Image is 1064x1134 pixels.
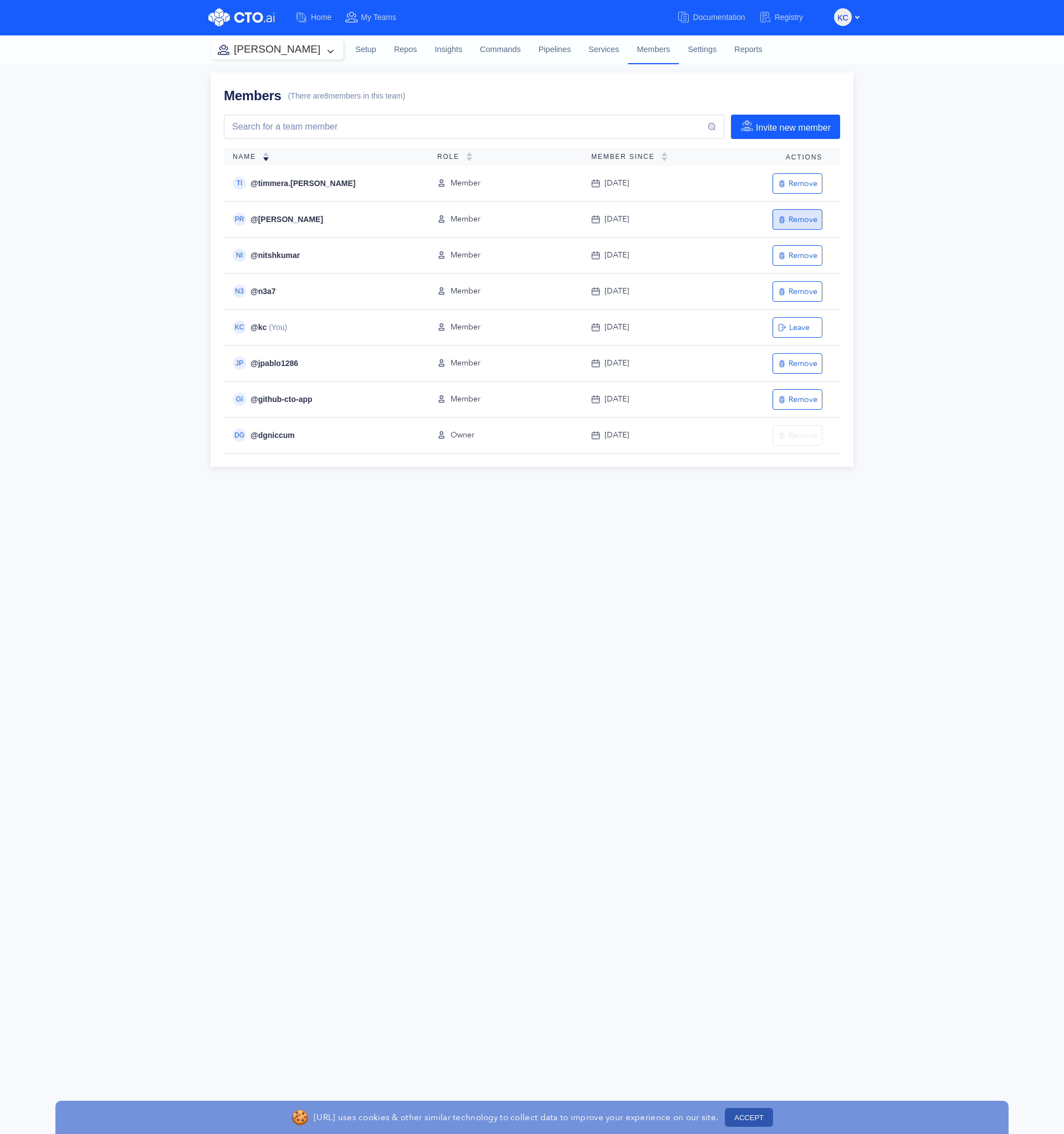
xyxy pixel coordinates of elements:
[235,288,243,295] span: N3
[346,35,385,65] a: Setup
[263,152,269,161] img: sorting-down.svg
[725,35,771,65] a: Reports
[211,40,343,59] button: [PERSON_NAME]
[740,119,754,132] img: invite-member-icon
[591,249,709,261] div: [DATE]
[224,213,420,226] div: @ [PERSON_NAME]
[236,252,243,259] span: NI
[773,245,822,266] button: Remove
[385,35,426,65] a: Repos
[236,396,243,403] span: GI
[314,1112,718,1123] p: [URL] uses cookies & other similar technology to collect data to improve your experience on our s...
[718,148,840,166] th: Actions
[224,249,420,262] div: @ nitshkumar
[235,216,244,223] span: PR
[224,285,420,298] div: @ n3a7
[759,7,816,28] a: Registry
[591,177,709,189] div: [DATE]
[208,8,275,27] img: CTO.ai Logo
[773,173,822,194] button: Remove
[426,35,471,65] a: Insights
[311,13,331,22] span: Home
[295,7,345,28] a: Home
[224,429,420,442] div: @ dgniccum
[777,430,817,441] div: Remove
[236,360,243,367] span: JP
[777,322,817,333] div: Leave
[437,177,574,189] div: Member
[466,152,473,161] img: sorting-empty.svg
[661,152,668,161] img: sorting-empty.svg
[233,153,263,161] span: Name
[530,35,580,65] a: Pipelines
[777,394,817,405] div: Remove
[288,91,406,101] span: (There are 8 members in this team)
[224,177,420,190] div: @ timmera.[PERSON_NAME]
[679,35,725,65] a: Settings
[591,285,709,297] div: [DATE]
[345,7,410,28] a: My Teams
[773,209,822,230] button: Remove
[777,250,817,261] div: Remove
[693,13,745,22] span: Documentation
[773,425,822,446] button: Remove
[775,13,803,22] span: Registry
[777,214,817,225] div: Remove
[361,13,396,22] span: My Teams
[437,357,574,369] div: Member
[437,393,574,405] div: Member
[591,321,709,333] div: [DATE]
[267,322,287,333] span: (You)
[773,389,822,410] button: Remove
[231,120,707,133] input: Search
[437,153,466,161] span: Role
[773,353,822,374] button: Remove
[437,213,574,225] div: Member
[471,35,530,65] a: Commands
[437,429,574,441] div: Owner
[591,153,661,161] span: Member Since
[677,7,758,28] a: Documentation
[591,213,709,225] div: [DATE]
[291,1107,309,1128] span: 🍪
[591,429,709,441] div: [DATE]
[777,286,817,297] div: Remove
[224,393,420,406] div: @ github-cto-app
[591,393,709,405] div: [DATE]
[224,357,420,370] div: @ jpablo1286
[834,8,852,26] button: KC
[628,35,679,64] a: Members
[773,317,822,338] button: Leave
[777,358,817,369] div: Remove
[437,321,574,333] div: Member
[237,180,243,187] span: TI
[591,357,709,369] div: [DATE]
[234,432,244,439] span: DG
[235,324,244,331] span: KC
[437,249,574,261] div: Member
[777,178,817,189] div: Remove
[224,321,420,334] div: @ kc
[437,285,574,297] div: Member
[224,86,282,106] h1: Members
[580,35,628,65] a: Services
[725,1108,773,1127] button: ACCEPT
[731,115,840,139] button: Invite new member
[837,9,848,27] span: KC
[773,281,822,302] button: Remove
